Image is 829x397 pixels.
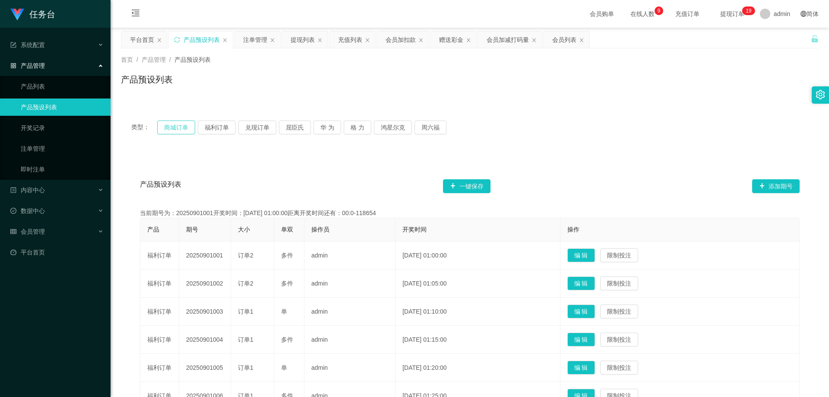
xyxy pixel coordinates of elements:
button: 编 辑 [567,248,595,262]
span: 操作员 [311,226,329,233]
i: 图标: close [270,38,275,43]
span: 内容中心 [10,187,45,194]
div: 提现列表 [291,32,315,48]
i: 图标: setting [816,90,825,99]
span: 订单1 [238,308,253,315]
button: 屈臣氏 [279,121,311,134]
span: 多件 [281,280,293,287]
span: 产品 [147,226,159,233]
i: 图标: form [10,42,16,48]
sup: 9 [655,6,663,15]
button: 限制投注 [600,248,638,262]
button: 格 力 [344,121,371,134]
i: 图标: close [222,38,228,43]
span: 单 [281,364,287,371]
span: 产品预设列表 [174,56,211,63]
td: [DATE] 01:05:00 [396,270,560,298]
div: 赠送彩金 [439,32,463,48]
td: [DATE] 01:00:00 [396,241,560,270]
i: 图标: close [532,38,537,43]
td: 福利订单 [140,326,179,354]
i: 图标: table [10,229,16,235]
span: 数据中心 [10,207,45,214]
div: 充值列表 [338,32,362,48]
button: 图标: plus一键保存 [443,179,490,193]
td: [DATE] 01:10:00 [396,298,560,326]
p: 9 [749,6,752,15]
span: 大小 [238,226,250,233]
i: 图标: close [466,38,471,43]
td: 20250901001 [179,241,231,270]
i: 图标: close [365,38,370,43]
div: 当前期号为：20250901001开奖时间：[DATE] 01:00:00距离开奖时间还有：00:0-118654 [140,209,800,218]
a: 即时注单 [21,161,104,178]
a: 注单管理 [21,140,104,157]
span: 会员管理 [10,228,45,235]
td: admin [304,298,396,326]
span: 开奖时间 [402,226,427,233]
td: 20250901003 [179,298,231,326]
td: 福利订单 [140,270,179,298]
div: 产品预设列表 [184,32,220,48]
span: 产品预设列表 [140,179,181,193]
button: 编 辑 [567,333,595,346]
div: 平台首页 [130,32,154,48]
td: [DATE] 01:20:00 [396,354,560,382]
img: logo.9652507e.png [10,9,24,21]
button: 限制投注 [600,305,638,318]
td: 福利订单 [140,354,179,382]
span: 单双 [281,226,293,233]
button: 兑现订单 [238,121,276,134]
td: 20250901004 [179,326,231,354]
a: 产品预设列表 [21,98,104,116]
span: 操作 [567,226,579,233]
button: 限制投注 [600,276,638,290]
i: 图标: close [157,38,162,43]
span: 首页 [121,56,133,63]
span: 订单2 [238,252,253,259]
sup: 19 [742,6,755,15]
span: 产品管理 [142,56,166,63]
button: 编 辑 [567,361,595,375]
button: 华 为 [313,121,341,134]
button: 编 辑 [567,305,595,318]
td: admin [304,270,396,298]
i: 图标: check-circle-o [10,208,16,214]
span: 订单1 [238,364,253,371]
td: admin [304,326,396,354]
i: 图标: menu-fold [121,0,150,28]
i: 图标: profile [10,187,16,193]
i: 图标: appstore-o [10,63,16,69]
span: 期号 [186,226,198,233]
span: 系统配置 [10,41,45,48]
button: 福利订单 [198,121,236,134]
h1: 任务台 [29,0,55,28]
td: admin [304,354,396,382]
button: 鸿星尔克 [374,121,412,134]
a: 任务台 [10,10,55,17]
i: 图标: close [418,38,424,43]
button: 限制投注 [600,361,638,375]
p: 9 [658,6,661,15]
i: 图标: sync [174,37,180,43]
span: 订单1 [238,336,253,343]
button: 周六福 [414,121,446,134]
button: 限制投注 [600,333,638,346]
p: 1 [746,6,749,15]
button: 商城订单 [157,121,195,134]
td: 20250901005 [179,354,231,382]
span: 提现订单 [716,11,749,17]
a: 图标: dashboard平台首页 [10,244,104,261]
i: 图标: unlock [811,35,819,43]
h1: 产品预设列表 [121,73,173,86]
span: / [169,56,171,63]
i: 图标: global [801,11,807,17]
span: 类型： [131,121,157,134]
div: 会员加减打码量 [487,32,529,48]
span: / [136,56,138,63]
i: 图标: close [579,38,584,43]
td: 福利订单 [140,298,179,326]
span: 多件 [281,336,293,343]
button: 图标: plus添加期号 [752,179,800,193]
div: 注单管理 [243,32,267,48]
